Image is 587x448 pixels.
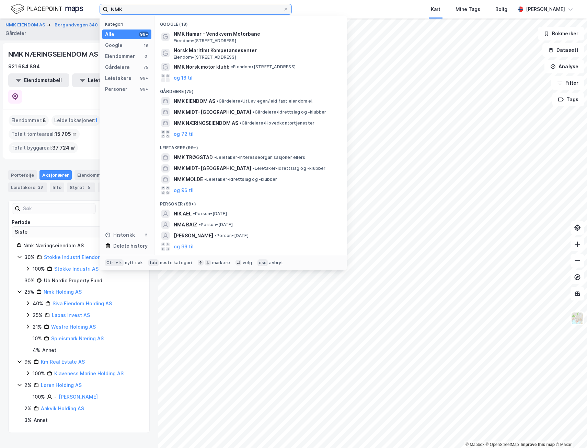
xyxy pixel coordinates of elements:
[8,73,69,87] button: Eiendomstabell
[54,370,124,376] a: Klaveness Marine Holding AS
[55,22,99,28] button: Borgundvegen 340
[139,32,149,37] div: 99+
[253,109,326,115] span: Gårdeiere • Idrettslag og -klubber
[148,259,159,266] div: tab
[553,415,587,448] div: Chat Widget
[108,4,283,14] input: Søk på adresse, matrikkel, gårdeiere, leietakere eller personer
[571,312,584,325] img: Z
[20,203,95,214] input: Søk
[8,170,37,180] div: Portefølje
[174,119,238,127] span: NMK NÆRINGSEIENDOM AS
[44,276,102,285] div: Ub Nordic Property Fund
[212,260,230,266] div: markere
[51,324,96,330] a: Westre Holding AS
[5,22,47,28] button: NMK EIENDOM AS
[54,393,57,401] div: -
[8,62,40,71] div: 921 684 894
[174,74,193,82] button: og 16 til
[154,83,347,96] div: Gårdeiere (75)
[174,175,203,184] span: NMK MOLDE
[33,393,45,401] div: 100%
[174,46,338,55] span: Norsk Maritimt Kompetansesenter
[139,75,149,81] div: 99+
[24,276,35,285] div: 30%
[113,242,148,250] div: Delete history
[217,98,313,104] span: Gårdeiere • Utl. av egen/leid fast eiendom el.
[24,253,35,261] div: 30%
[67,182,95,192] div: Styret
[269,260,283,266] div: avbryt
[55,130,77,138] span: 15 705 ㎡
[41,405,84,411] a: Aakvik Holding AS
[143,54,149,59] div: 0
[51,115,100,126] div: Leide lokasjoner :
[11,3,83,15] img: logo.f888ab2527a4732fd821a326f86c7f29.svg
[9,129,80,140] div: Totalt tomteareal :
[44,254,110,260] a: Stokke Industri Eiendom AS
[105,85,127,93] div: Personer
[53,300,112,306] a: Siva Eiendom Holding AS
[193,211,227,216] span: Person • [DATE]
[521,442,555,447] a: Improve this map
[52,312,90,318] a: Lapas Invest AS
[51,335,104,341] a: Spleismark Næring AS
[215,233,249,238] span: Person • [DATE]
[24,288,34,296] div: 25%
[174,55,236,60] span: Eiendom • [STREET_ADDRESS]
[174,221,197,229] span: NMA BAIZ
[33,299,43,308] div: 40%
[12,218,146,226] div: Periode
[174,130,194,138] button: og 72 til
[154,252,347,264] div: Historikk (2)
[231,64,296,70] span: Eiendom • [STREET_ADDRESS]
[24,358,32,366] div: 9%
[526,5,565,13] div: [PERSON_NAME]
[214,155,216,160] span: •
[193,211,195,216] span: •
[33,323,42,331] div: 21%
[52,144,75,152] span: 37 724 ㎡
[8,182,47,192] div: Leietakere
[215,233,217,238] span: •
[34,416,48,424] div: Annet
[105,63,130,71] div: Gårdeiere
[214,155,305,160] span: Leietaker • Interesseorganisasjoner ellers
[105,30,114,38] div: Alle
[456,5,480,13] div: Mine Tags
[125,260,143,266] div: nytt søk
[253,109,255,115] span: •
[54,266,99,272] a: Stokke Industri AS
[44,289,82,295] a: Nmk Holding AS
[9,142,78,153] div: Totalt byggareal :
[174,210,192,218] span: NIK AEL
[85,184,92,191] div: 5
[105,22,151,27] div: Kategori
[174,153,213,162] span: NMK TRØGSTAD
[243,260,252,266] div: velg
[204,177,277,182] span: Leietaker • Idrettslag og -klubber
[24,404,32,413] div: 2%
[42,346,56,354] div: Annet
[43,116,46,125] span: 8
[431,5,440,13] div: Kart
[199,222,201,227] span: •
[544,60,584,73] button: Analyse
[33,265,45,273] div: 100%
[50,182,64,192] div: Info
[143,43,149,48] div: 19
[217,98,219,104] span: •
[174,30,338,38] span: NMK Hamar - Vendkvern Motorbane
[174,38,236,44] span: Eiendom • [STREET_ADDRESS]
[5,29,26,37] div: Gårdeier
[174,186,194,194] button: og 96 til
[33,311,43,319] div: 25%
[240,120,314,126] span: Gårdeiere • Hovedkontortjenester
[465,442,484,447] a: Mapbox
[139,86,149,92] div: 99+
[33,334,42,343] div: 10%
[154,16,347,28] div: Google (19)
[174,232,213,240] span: [PERSON_NAME]
[41,382,82,388] a: Løren Holding AS
[105,231,135,239] div: Historikk
[105,52,135,60] div: Eiendommer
